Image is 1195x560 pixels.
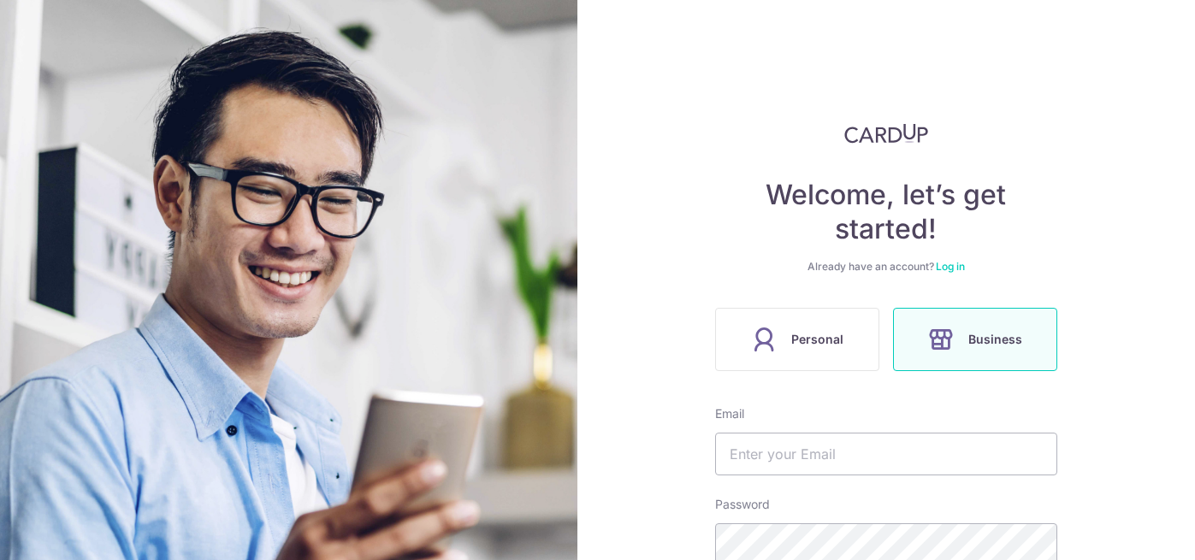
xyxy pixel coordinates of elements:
a: Personal [708,308,886,371]
span: Business [968,329,1022,350]
a: Business [886,308,1064,371]
a: Log in [936,260,965,273]
img: CardUp Logo [844,123,928,144]
div: Already have an account? [715,260,1057,274]
label: Email [715,405,744,422]
h4: Welcome, let’s get started! [715,178,1057,246]
label: Password [715,496,770,513]
span: Personal [791,329,843,350]
input: Enter your Email [715,433,1057,475]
